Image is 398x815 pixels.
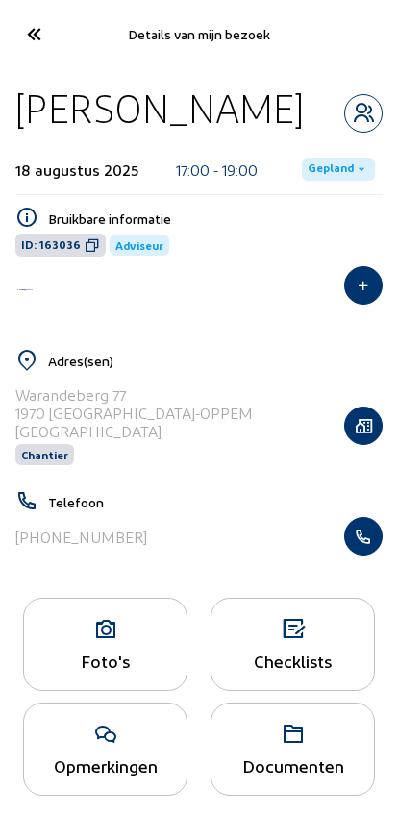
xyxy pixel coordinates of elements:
[48,353,383,369] h5: Adres(sen)
[15,404,253,422] div: 1970 [GEOGRAPHIC_DATA]-OPPEM
[15,422,253,440] div: [GEOGRAPHIC_DATA]
[48,494,383,510] h5: Telefoon
[211,755,374,776] div: Documenten
[21,448,68,461] span: Chantier
[48,210,383,227] h5: Bruikbare informatie
[15,161,138,179] div: 18 augustus 2025
[21,237,81,253] span: ID: 163036
[24,755,187,776] div: Opmerkingen
[15,528,147,546] div: [PHONE_NUMBER]
[211,651,374,671] div: Checklists
[115,238,163,252] span: Adviseur
[308,161,354,177] span: Gepland
[15,287,35,292] img: Energy Protect Ramen & Deuren
[176,161,258,179] div: 17:00 - 19:00
[24,651,187,671] div: Foto's
[15,84,304,133] div: [PERSON_NAME]
[15,385,253,404] div: Warandeberg 77
[66,26,332,42] div: Details van mijn bezoek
